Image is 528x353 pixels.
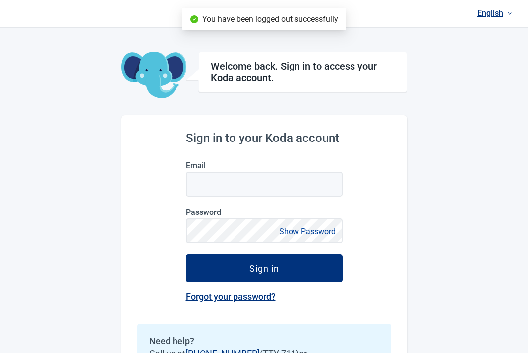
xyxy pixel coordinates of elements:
a: Current language: English [473,5,516,21]
div: Sign in [249,263,279,273]
span: check-circle [190,15,198,23]
a: Forgot your password? [186,291,276,302]
h2: Sign in to your Koda account [186,131,343,145]
button: Sign in [186,254,343,282]
span: You have been logged out successfully [202,14,338,24]
img: Koda Health [213,6,315,22]
h2: Need help? [149,336,379,346]
h1: Welcome back. Sign in to access your Koda account. [211,60,395,84]
button: Show Password [276,225,339,238]
img: Koda Elephant [121,52,186,99]
label: Password [186,208,343,217]
span: down [507,11,512,16]
label: Email [186,161,343,170]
